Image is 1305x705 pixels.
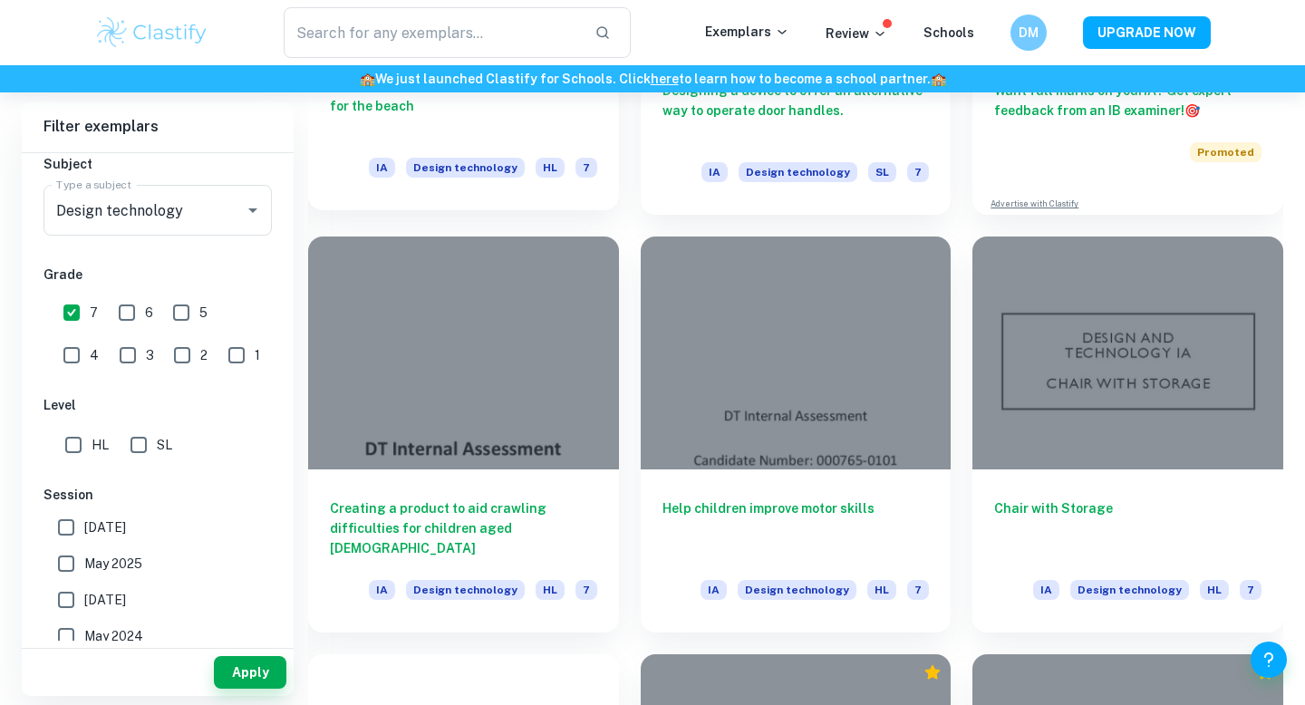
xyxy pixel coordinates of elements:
p: Review [826,24,887,43]
h6: DM [1019,23,1039,43]
a: Schools [923,25,974,40]
span: IA [369,158,395,178]
h6: Chair with Storage [994,498,1261,558]
span: Design technology [738,580,856,600]
p: Exemplars [705,22,789,42]
span: 7 [575,158,597,178]
span: 7 [575,580,597,600]
h6: Filter exemplars [22,101,294,152]
span: 3 [146,345,154,365]
a: here [651,72,679,86]
h6: Micro plastic backpack cleaning vacuum for the beach [330,76,597,136]
span: IA [1033,580,1059,600]
span: 7 [907,162,929,182]
h6: Designing a device to offer an alternative way to operate door handles. [662,81,930,140]
span: 5 [199,303,208,323]
h6: Help children improve motor skills [662,498,930,558]
span: May 2024 [84,626,143,646]
button: UPGRADE NOW [1083,16,1211,49]
h6: Session [43,485,272,505]
span: 🏫 [360,72,375,86]
div: Premium [1256,663,1274,681]
span: 6 [145,303,153,323]
a: Chair with StorageIADesign technologyHL7 [972,237,1283,633]
div: Premium [923,663,942,681]
h6: Want full marks on your IA ? Get expert feedback from an IB examiner! [994,81,1261,121]
span: HL [536,580,565,600]
span: 2 [200,345,208,365]
button: Help and Feedback [1251,642,1287,678]
h6: Level [43,395,272,415]
span: 7 [907,580,929,600]
h6: Grade [43,265,272,285]
span: 1 [255,345,260,365]
span: 4 [90,345,99,365]
span: Design technology [406,580,525,600]
button: Apply [214,656,286,689]
span: 7 [1240,580,1261,600]
span: HL [536,158,565,178]
span: IA [701,162,728,182]
input: Search for any exemplars... [284,7,580,58]
span: 🏫 [931,72,946,86]
h6: We just launched Clastify for Schools. Click to learn how to become a school partner. [4,69,1301,89]
span: IA [701,580,727,600]
span: Design technology [406,158,525,178]
img: Clastify logo [94,14,209,51]
span: HL [867,580,896,600]
span: 🎯 [1184,103,1200,118]
span: [DATE] [84,517,126,537]
span: SL [868,162,896,182]
span: May 2025 [84,554,142,574]
h6: Creating a product to aid crawling difficulties for children aged [DEMOGRAPHIC_DATA] [330,498,597,558]
span: [DATE] [84,590,126,610]
h6: Subject [43,154,272,174]
span: Design technology [739,162,857,182]
span: 7 [90,303,98,323]
a: Advertise with Clastify [991,198,1078,210]
a: Creating a product to aid crawling difficulties for children aged [DEMOGRAPHIC_DATA]IADesign tech... [308,237,619,633]
button: Open [240,198,266,223]
button: DM [1010,14,1047,51]
span: Design technology [1070,580,1189,600]
label: Type a subject [56,177,131,192]
span: IA [369,580,395,600]
span: Promoted [1190,142,1261,162]
span: SL [157,435,172,455]
a: Help children improve motor skillsIADesign technologyHL7 [641,237,952,633]
span: HL [1200,580,1229,600]
span: HL [92,435,109,455]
